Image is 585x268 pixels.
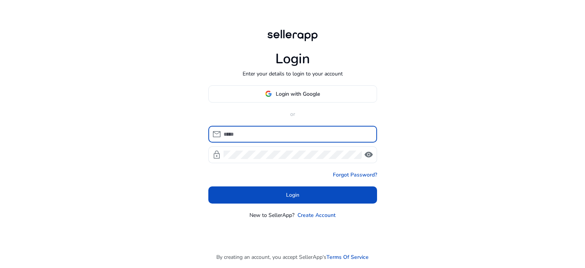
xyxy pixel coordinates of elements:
[212,150,221,159] span: lock
[333,171,377,179] a: Forgot Password?
[286,191,299,199] span: Login
[276,90,320,98] span: Login with Google
[212,130,221,139] span: mail
[326,253,369,261] a: Terms Of Service
[265,90,272,97] img: google-logo.svg
[208,186,377,204] button: Login
[243,70,343,78] p: Enter your details to login to your account
[208,110,377,118] p: or
[275,51,310,67] h1: Login
[208,85,377,103] button: Login with Google
[249,211,294,219] p: New to SellerApp?
[297,211,336,219] a: Create Account
[364,150,373,159] span: visibility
